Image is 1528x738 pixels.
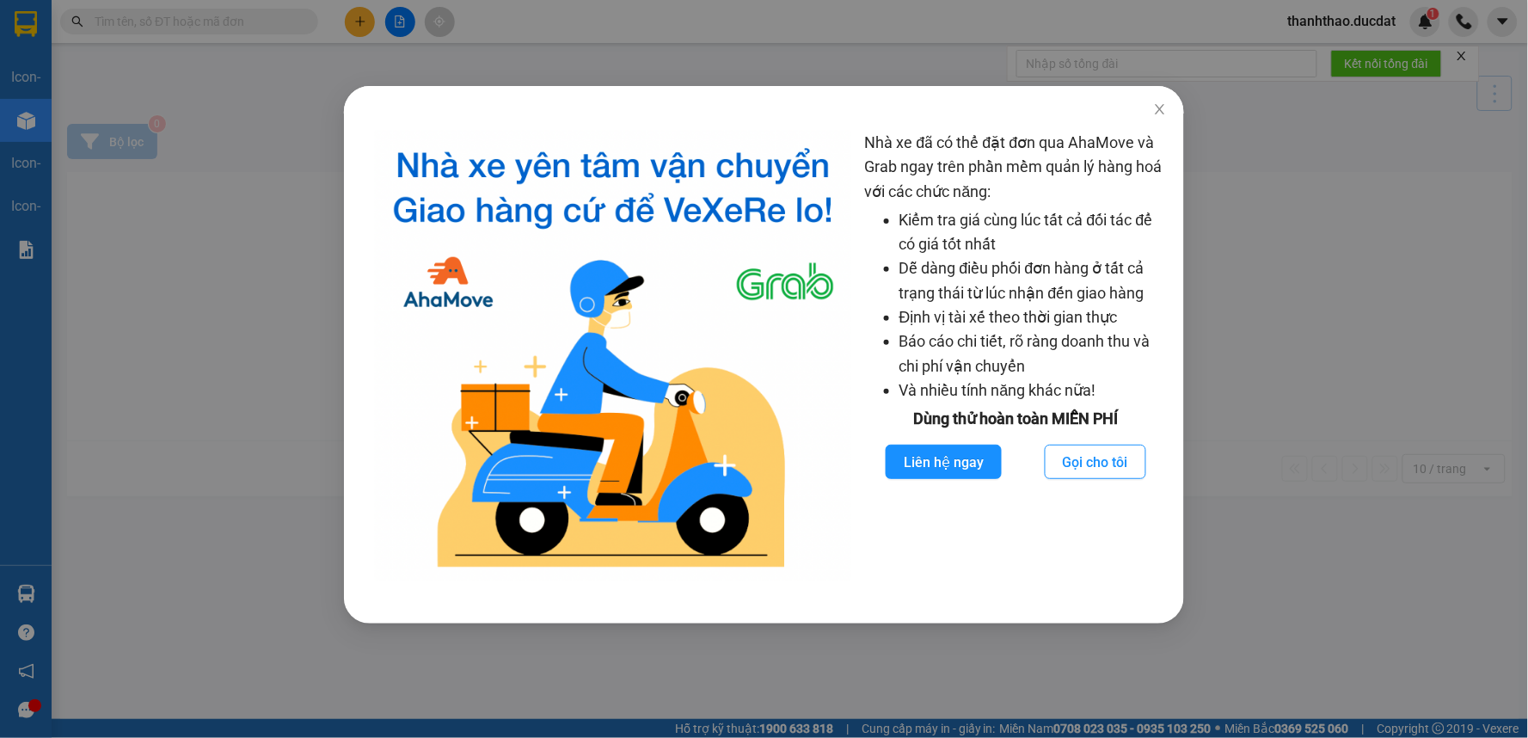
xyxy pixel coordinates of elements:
span: Gọi cho tôi [1063,452,1128,473]
li: Kiểm tra giá cùng lúc tất cả đối tác để có giá tốt nhất [899,208,1168,257]
span: Liên hệ ngay [904,452,984,473]
li: Và nhiều tính năng khác nữa! [899,378,1168,403]
span: close [1153,102,1167,116]
div: Nhà xe đã có thể đặt đơn qua AhaMove và Grab ngay trên phần mềm quản lý hàng hoá với các chức năng: [865,131,1168,581]
img: logo [375,131,851,581]
button: Gọi cho tôi [1045,445,1146,479]
li: Định vị tài xế theo thời gian thực [899,305,1168,329]
button: Liên hệ ngay [886,445,1002,479]
li: Dễ dàng điều phối đơn hàng ở tất cả trạng thái từ lúc nhận đến giao hàng [899,256,1168,305]
button: Close [1136,86,1184,134]
li: Báo cáo chi tiết, rõ ràng doanh thu và chi phí vận chuyển [899,329,1168,378]
div: Dùng thử hoàn toàn MIỄN PHÍ [865,407,1168,431]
